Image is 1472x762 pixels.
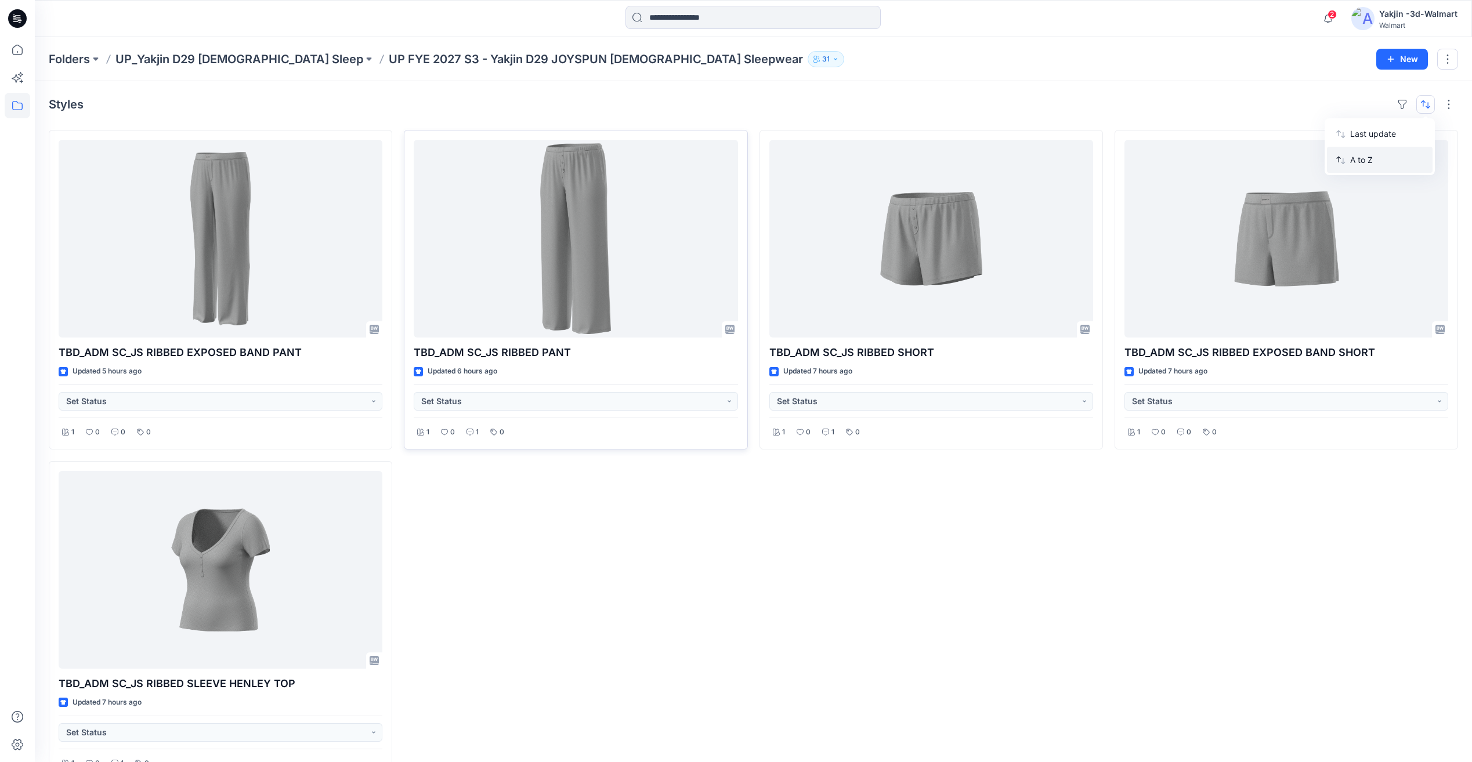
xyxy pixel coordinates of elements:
[1187,426,1191,438] p: 0
[1379,21,1457,30] div: Walmart
[73,365,142,378] p: Updated 5 hours ago
[822,53,830,66] p: 31
[831,426,834,438] p: 1
[1212,426,1217,438] p: 0
[428,365,497,378] p: Updated 6 hours ago
[1350,128,1423,140] p: Last update
[769,344,1093,361] p: TBD_ADM SC_JS RIBBED SHORT
[1376,49,1428,70] button: New
[95,426,100,438] p: 0
[500,426,504,438] p: 0
[808,51,844,67] button: 31
[115,51,363,67] a: UP_Yakjin D29 [DEMOGRAPHIC_DATA] Sleep
[1328,10,1337,19] span: 2
[1379,7,1457,21] div: Yakjin -3d-Walmart
[1138,365,1207,378] p: Updated 7 hours ago
[414,140,737,338] a: TBD_ADM SC_JS RIBBED PANT
[476,426,479,438] p: 1
[59,140,382,338] a: TBD_ADM SC_JS RIBBED EXPOSED BAND PANT
[49,51,90,67] a: Folders
[414,344,737,361] p: TBD_ADM SC_JS RIBBED PANT
[59,344,382,361] p: TBD_ADM SC_JS RIBBED EXPOSED BAND PANT
[855,426,860,438] p: 0
[1124,344,1448,361] p: TBD_ADM SC_JS RIBBED EXPOSED BAND SHORT
[146,426,151,438] p: 0
[1161,426,1166,438] p: 0
[73,696,142,709] p: Updated 7 hours ago
[783,365,852,378] p: Updated 7 hours ago
[121,426,125,438] p: 0
[450,426,455,438] p: 0
[49,97,84,111] h4: Styles
[71,426,74,438] p: 1
[426,426,429,438] p: 1
[1350,154,1423,166] p: A to Z
[782,426,785,438] p: 1
[1351,7,1375,30] img: avatar
[806,426,811,438] p: 0
[389,51,803,67] p: UP FYE 2027 S3 - Yakjin D29 JOYSPUN [DEMOGRAPHIC_DATA] Sleepwear
[769,140,1093,338] a: TBD_ADM SC_JS RIBBED SHORT
[59,676,382,692] p: TBD_ADM SC_JS RIBBED SLEEVE HENLEY TOP
[1137,426,1140,438] p: 1
[1124,140,1448,338] a: TBD_ADM SC_JS RIBBED EXPOSED BAND SHORT
[59,471,382,669] a: TBD_ADM SC_JS RIBBED SLEEVE HENLEY TOP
